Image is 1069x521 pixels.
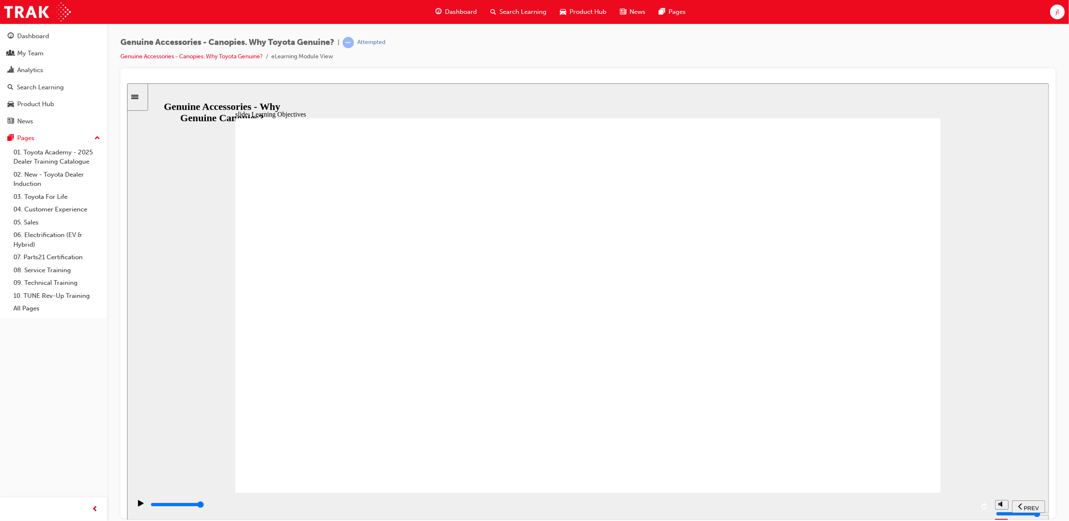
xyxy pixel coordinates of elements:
[10,216,104,229] a: 05. Sales
[120,38,334,47] span: Genuine Accessories - Canopies. Why Toyota Genuine?
[10,264,104,277] a: 08. Service Training
[17,133,34,143] div: Pages
[8,118,14,125] span: news-icon
[435,7,442,17] span: guage-icon
[10,203,104,216] a: 04. Customer Experience
[560,7,566,17] span: car-icon
[885,409,918,437] nav: slide navigation
[17,49,44,58] div: My Team
[429,3,484,21] a: guage-iconDashboard
[499,7,546,17] span: Search Learning
[490,7,496,17] span: search-icon
[620,7,626,17] span: news-icon
[484,3,553,21] a: search-iconSearch Learning
[10,302,104,315] a: All Pages
[338,38,339,47] span: |
[3,130,104,146] button: Pages
[1050,5,1065,19] button: jl
[3,29,104,44] a: Dashboard
[10,229,104,251] a: 06. Electrification (EV & Hybrid)
[17,65,43,75] div: Analytics
[897,422,912,428] span: PREV
[570,7,606,17] span: Product Hub
[3,80,104,95] a: Search Learning
[271,52,333,62] li: eLearning Module View
[92,504,99,515] span: prev-icon
[668,7,686,17] span: Pages
[4,416,18,430] button: play/pause
[553,3,613,21] a: car-iconProduct Hub
[23,418,78,425] input: slide progress
[851,417,864,430] button: replay
[3,27,104,130] button: DashboardMy TeamAnalyticsSearch LearningProduct HubNews
[10,146,104,168] a: 01. Toyota Academy - 2025 Dealer Training Catalogue
[8,50,14,57] span: people-icon
[94,133,100,144] span: up-icon
[8,101,14,108] span: car-icon
[3,46,104,61] a: My Team
[868,409,881,437] div: misc controls
[885,417,918,430] button: previous
[659,7,665,17] span: pages-icon
[3,114,104,129] a: News
[17,99,54,109] div: Product Hub
[868,417,882,426] button: volume
[8,84,13,91] span: search-icon
[8,67,14,74] span: chart-icon
[629,7,645,17] span: News
[1056,7,1059,17] span: jl
[10,190,104,203] a: 03. Toyota For Life
[869,427,923,434] input: volume
[3,96,104,112] a: Product Hub
[10,168,104,190] a: 02. New - Toyota Dealer Induction
[8,33,14,40] span: guage-icon
[445,7,477,17] span: Dashboard
[4,3,71,21] img: Trak
[17,31,49,41] div: Dashboard
[17,83,64,92] div: Search Learning
[613,3,652,21] a: news-iconNews
[10,276,104,289] a: 09. Technical Training
[4,409,864,437] div: playback controls
[3,63,104,78] a: Analytics
[343,37,354,48] span: learningRecordVerb_ATTEMPT-icon
[10,289,104,302] a: 10. TUNE Rev-Up Training
[8,135,14,142] span: pages-icon
[120,53,263,60] a: Genuine Accessories - Canopies. Why Toyota Genuine?
[652,3,692,21] a: pages-iconPages
[357,39,385,47] div: Attempted
[10,251,104,264] a: 07. Parts21 Certification
[17,117,33,126] div: News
